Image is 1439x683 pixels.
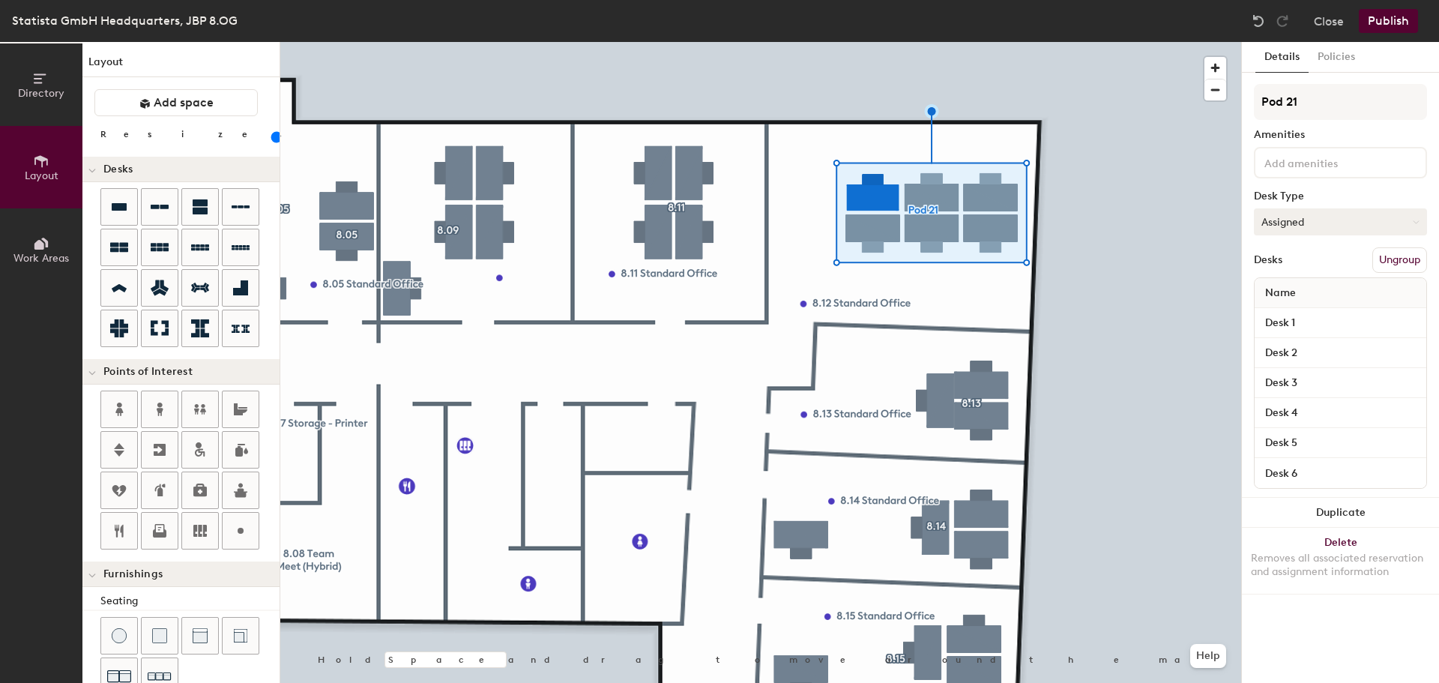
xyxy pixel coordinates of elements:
[1254,129,1427,141] div: Amenities
[1275,13,1290,28] img: Redo
[1258,373,1423,394] input: Unnamed desk
[181,617,219,655] button: Couch (middle)
[141,617,178,655] button: Cushion
[1254,190,1427,202] div: Desk Type
[100,617,138,655] button: Stool
[100,128,266,140] div: Resize
[1258,280,1303,307] span: Name
[1251,552,1430,579] div: Removes all associated reservation and assignment information
[1258,403,1423,424] input: Unnamed desk
[112,628,127,643] img: Stool
[1258,343,1423,364] input: Unnamed desk
[1251,13,1266,28] img: Undo
[13,252,69,265] span: Work Areas
[1242,498,1439,528] button: Duplicate
[1254,208,1427,235] button: Assigned
[1255,42,1309,73] button: Details
[233,628,248,643] img: Couch (corner)
[1309,42,1364,73] button: Policies
[222,617,259,655] button: Couch (corner)
[103,568,163,580] span: Furnishings
[103,366,193,378] span: Points of Interest
[1254,254,1282,266] div: Desks
[1258,463,1423,484] input: Unnamed desk
[1258,313,1423,334] input: Unnamed desk
[193,628,208,643] img: Couch (middle)
[1359,9,1418,33] button: Publish
[154,95,214,110] span: Add space
[12,11,238,30] div: Statista GmbH Headquarters, JBP 8.OG
[18,87,64,100] span: Directory
[1314,9,1344,33] button: Close
[82,54,280,77] h1: Layout
[1261,153,1396,171] input: Add amenities
[1372,247,1427,273] button: Ungroup
[25,169,58,182] span: Layout
[94,89,258,116] button: Add space
[100,593,280,610] div: Seating
[1242,528,1439,594] button: DeleteRemoves all associated reservation and assignment information
[1258,433,1423,454] input: Unnamed desk
[103,163,133,175] span: Desks
[152,628,167,643] img: Cushion
[1190,644,1226,668] button: Help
